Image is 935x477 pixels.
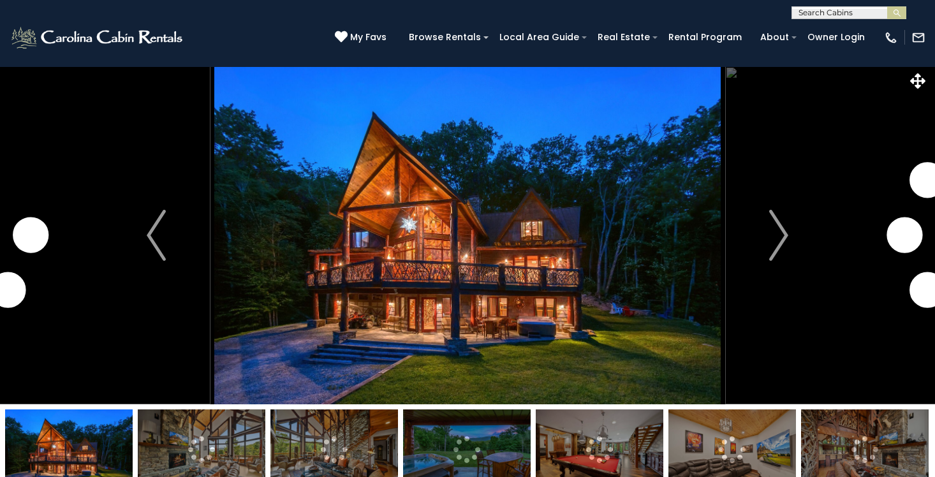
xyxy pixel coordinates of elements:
a: Owner Login [801,27,871,47]
img: phone-regular-white.png [884,31,898,45]
img: mail-regular-white.png [911,31,925,45]
a: About [754,27,795,47]
a: Real Estate [591,27,656,47]
button: Next [725,66,833,404]
a: Browse Rentals [402,27,487,47]
a: Rental Program [662,27,748,47]
button: Previous [102,66,210,404]
span: My Favs [350,31,387,44]
a: My Favs [335,31,390,45]
a: Local Area Guide [493,27,585,47]
img: White-1-2.png [10,25,186,50]
img: arrow [147,210,166,261]
img: arrow [769,210,788,261]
